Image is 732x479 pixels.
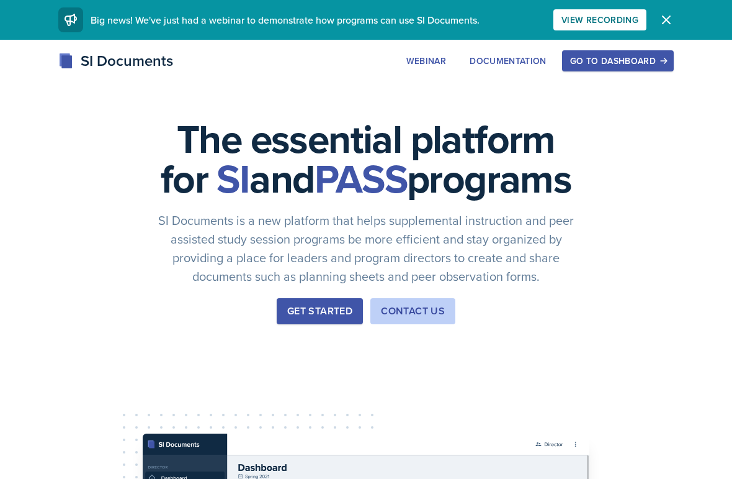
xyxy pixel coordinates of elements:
[91,13,480,27] span: Big news! We've just had a webinar to demonstrate how programs can use SI Documents.
[58,50,173,72] div: SI Documents
[462,50,555,71] button: Documentation
[470,56,547,66] div: Documentation
[277,298,363,324] button: Get Started
[287,304,352,319] div: Get Started
[562,50,674,71] button: Go to Dashboard
[398,50,454,71] button: Webinar
[553,9,646,30] button: View Recording
[406,56,446,66] div: Webinar
[370,298,455,324] button: Contact Us
[561,15,638,25] div: View Recording
[381,304,445,319] div: Contact Us
[570,56,666,66] div: Go to Dashboard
